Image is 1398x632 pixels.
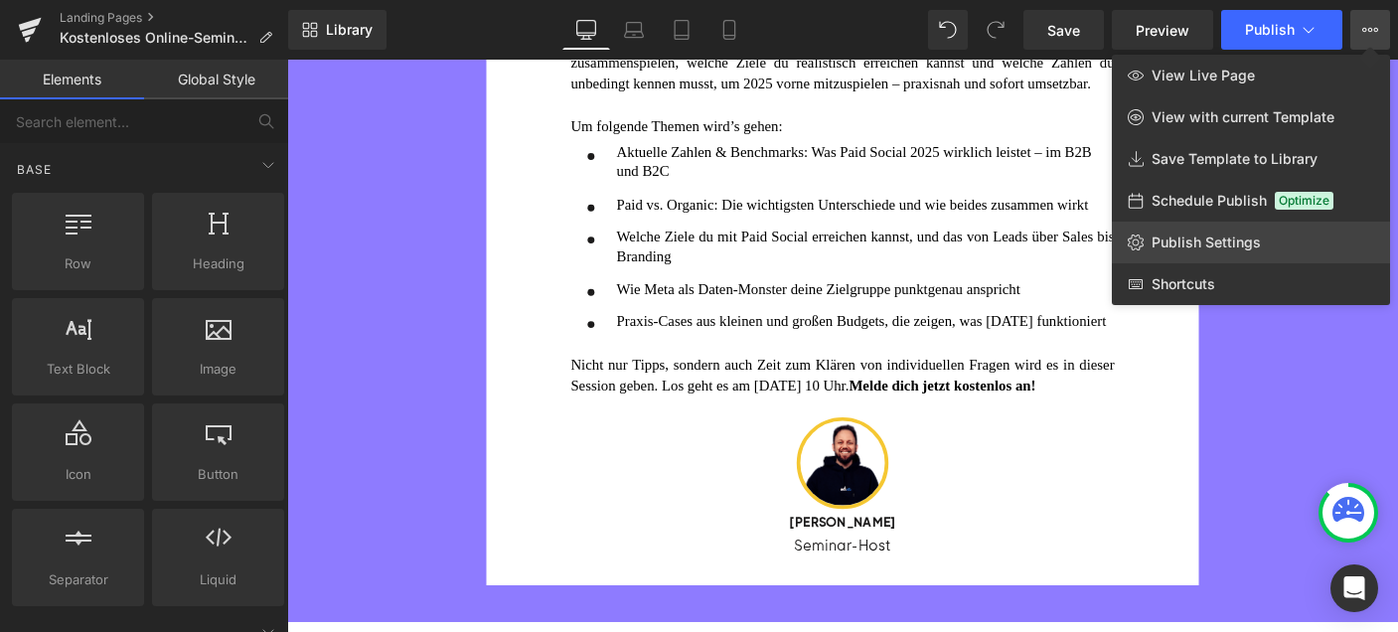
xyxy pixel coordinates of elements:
[1221,10,1342,50] button: Publish
[357,240,794,257] font: Wie Meta als Daten-Monster deine Zielgruppe punktgenau anspricht
[158,253,278,274] span: Heading
[1350,10,1390,50] button: View Live PageView with current TemplateSave Template to LibrarySchedule PublishOptimizePublish S...
[357,149,867,166] font: Paid vs. Organic: Die wichtigsten Unterschiede und wie beides zusammen wirkt
[705,10,753,50] a: Mobile
[1152,150,1318,168] span: Save Template to Library
[18,569,138,590] span: Separator
[1112,10,1213,50] a: Preview
[18,464,138,485] span: Icon
[928,10,968,50] button: Undo
[658,10,705,50] a: Tablet
[15,160,54,179] span: Base
[357,184,895,222] font: Welche Ziele du mit Paid Social erreichen kannst, und das von Leads über Sales bis Branding
[307,64,537,80] font: Um folgende Themen wird’s gehen:
[307,513,895,539] p: Seminar-Host
[976,10,1015,50] button: Redo
[158,464,278,485] span: Button
[18,253,138,274] span: Row
[144,60,288,99] a: Global Style
[357,92,870,130] span: Aktuelle Zahlen & Benchmarks: Was Paid Social 2025 wirklich leistet – im B2B und B2C
[1275,192,1333,210] span: Optimize
[1152,192,1267,210] span: Schedule Publish
[1047,20,1080,41] span: Save
[288,10,387,50] a: New Library
[544,491,659,509] span: [PERSON_NAME]
[562,10,610,50] a: Desktop
[1245,22,1295,38] span: Publish
[60,10,288,26] a: Landing Pages
[158,359,278,380] span: Image
[1152,275,1215,293] span: Shortcuts
[326,21,373,39] span: Library
[18,359,138,380] span: Text Block
[60,30,250,46] span: Kostenloses Online-Seminar | Meta Ads
[608,345,811,362] strong: Melde dich jetzt kostenlos an!
[1152,67,1255,84] span: View Live Page
[1152,234,1261,251] span: Publish Settings
[1330,564,1378,612] div: Open Intercom Messenger
[158,569,278,590] span: Liquid
[610,10,658,50] a: Laptop
[1136,20,1189,41] span: Preview
[1152,108,1334,126] span: View with current Template
[357,275,886,292] font: Praxis-Cases aus kleinen und großen Budgets, die zeigen, was [DATE] funktioniert
[307,322,895,362] font: Nicht nur Tipps, sondern auch Zeit zum Klären von individuellen Fragen wird es in dieser Session ...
